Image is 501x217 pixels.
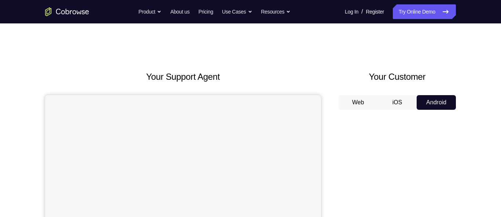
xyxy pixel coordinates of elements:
[393,4,456,19] a: Try Online Demo
[417,95,456,110] button: Android
[345,4,358,19] a: Log In
[361,7,363,16] span: /
[45,7,89,16] a: Go to the home page
[222,4,252,19] button: Use Cases
[339,95,378,110] button: Web
[261,4,291,19] button: Resources
[170,4,189,19] a: About us
[366,4,384,19] a: Register
[139,4,162,19] button: Product
[45,70,321,83] h2: Your Support Agent
[339,70,456,83] h2: Your Customer
[378,95,417,110] button: iOS
[198,4,213,19] a: Pricing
